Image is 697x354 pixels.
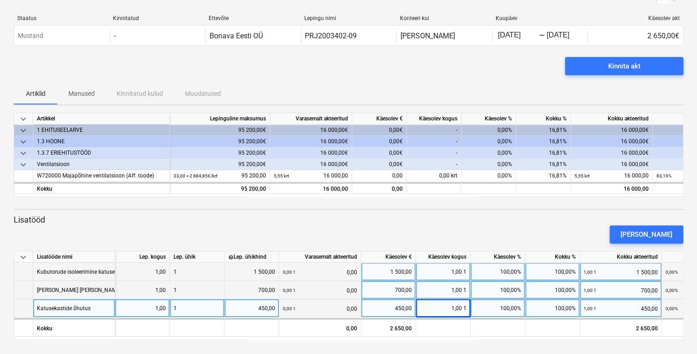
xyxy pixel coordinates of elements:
[119,299,166,318] div: 1,00
[37,170,166,182] div: W720000 Majapõhine ventilatsioon (Aff. toode)
[571,182,653,194] div: 16 000,00
[666,306,678,311] small: 0,00%
[37,159,166,170] div: Ventilatsioon
[283,306,296,311] small: 0,00 1
[283,288,296,293] small: 0,00 1
[283,270,296,275] small: 0,00 1
[114,31,116,40] div: -
[571,113,653,125] div: Kokku akteeritud
[274,173,289,178] small: 5,55 krt
[37,281,166,299] div: Lisa IRIS klapid koridorides
[416,263,471,281] div: 1,00 1
[416,281,471,299] div: 1,00 1
[18,252,29,263] span: keyboard_arrow_down
[18,148,29,159] span: keyboard_arrow_down
[170,125,270,136] div: 95 200,00€
[228,263,275,281] div: 1 500,00
[580,251,662,263] div: Kokku akteeritud
[587,28,683,43] div: 2 650,00€
[516,125,571,136] div: 16,81%
[361,318,416,337] div: 2 650,00
[571,125,653,136] div: 16 000,00€
[525,251,580,263] div: Kokku %
[283,281,357,300] div: 0,00
[228,254,234,260] span: help
[610,225,683,244] button: [PERSON_NAME]
[416,251,471,263] div: Käesolev kogus
[400,15,488,21] div: Konteeri kui
[228,281,275,299] div: 700,00
[33,318,115,337] div: Kokku
[119,263,166,281] div: 1,00
[496,15,584,21] div: Kuupäev
[608,60,641,72] div: Kinnita akt
[571,147,653,159] div: 16 000,00€
[471,251,525,263] div: Käesolev %
[174,183,266,195] div: 95 200,00
[209,31,262,40] div: Bonava Eesti OÜ
[525,263,580,281] div: 100,00%
[228,299,275,318] div: 450,00
[365,263,412,281] div: 1 500,00
[516,136,571,147] div: 16,81%
[584,270,596,275] small: 1,00 1
[400,31,455,40] div: [PERSON_NAME]
[407,159,461,170] div: -
[352,170,407,182] div: 0,00
[461,159,516,170] div: 0,00%
[170,159,270,170] div: 95 200,00€
[170,299,225,318] div: 1
[270,125,352,136] div: 16 000,00€
[170,281,225,299] div: 1
[584,299,658,318] div: 450,00
[352,182,407,194] div: 0,00
[365,281,412,299] div: 700,00
[516,159,571,170] div: 16,81%
[407,125,461,136] div: -
[407,136,461,147] div: -
[571,159,653,170] div: 16 000,00€
[209,15,297,21] div: Ettevõte
[33,182,170,194] div: Kokku
[584,306,596,311] small: 1,00 1
[516,170,571,182] div: 16,81%
[33,113,170,125] div: Artikkel
[545,29,588,42] input: Lõpp
[496,29,539,42] input: Algus
[170,251,225,263] div: Lep. ühik
[33,251,115,263] div: Lisatööde nimi
[525,281,580,299] div: 100,00%
[461,136,516,147] div: 0,00%
[37,299,91,317] div: Katusekastide õhutus
[274,170,348,182] div: 16 000,00
[584,288,596,293] small: 1,00 1
[580,318,662,337] div: 2 650,00
[170,136,270,147] div: 95 200,00€
[115,251,170,263] div: Lep. kogus
[516,147,571,159] div: 16,81%
[18,31,43,41] p: Mustand
[620,229,672,240] div: [PERSON_NAME]
[113,15,201,21] div: Kinnitatud
[37,125,166,136] div: 1 EHITUSEELARVE
[666,270,678,275] small: 0,00%
[18,125,29,136] span: keyboard_arrow_down
[274,183,348,195] div: 16 000,00
[539,33,545,38] div: -
[471,263,525,281] div: 100,00%
[279,318,361,337] div: 0,00
[352,159,407,170] div: 0,00€
[305,31,357,40] div: PRJ2003402-09
[37,147,166,159] div: 1.3.7 ERIEHITUSTÖÖD
[461,170,516,182] div: 0,00%
[352,125,407,136] div: 0,00€
[591,15,680,21] div: Käesolev akt
[270,159,352,170] div: 16 000,00€
[37,136,166,147] div: 1.3 HOONE
[407,113,461,125] div: Käesolev kogus
[352,136,407,147] div: 0,00€
[283,263,357,281] div: 0,00
[574,170,649,182] div: 16 000,00
[174,173,217,178] small: 33,00 × 2 884,85€ / krt
[18,136,29,147] span: keyboard_arrow_down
